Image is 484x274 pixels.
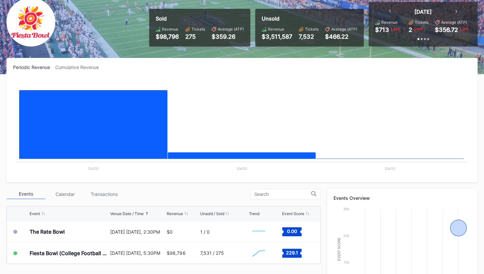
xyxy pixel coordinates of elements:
div: 7,532 [299,33,319,40]
div: $98,796 [156,33,179,40]
div: Events Overview [334,195,471,201]
text: 229.1 [286,250,298,255]
div: Revenue [381,20,398,25]
div: [DATE] [414,8,432,15]
div: $356.72 [435,26,458,33]
div: 2 [409,26,412,33]
div: Fiesta Bowl (College Football Playoff Semifinals) [30,250,109,256]
svg: Chart title [13,78,471,176]
div: Venue Date / Time [110,211,144,216]
div: The Rate Bowl [30,228,65,235]
text: [DATE] [88,167,99,171]
div: Revenue [162,27,178,32]
text: 0.00 [287,228,297,234]
div: Tickets [305,27,319,32]
div: [DATE] [DATE], 2:30PM [110,229,165,235]
div: Tickets [191,27,205,32]
text: 300 [343,207,349,211]
text: [DATE] [385,167,396,171]
input: Search [254,192,311,197]
div: Average (ATP) [218,27,244,32]
div: Events [7,189,46,199]
text: 200 [343,234,349,238]
div: [DATE] [DATE], 5:30PM [110,250,165,256]
div: Tickets [415,20,428,25]
text: Event Score [337,237,341,261]
svg: Chart title [249,224,268,240]
div: Unsold [262,15,357,22]
div: Average (ATP) [441,20,467,25]
div: $0 [167,229,173,235]
svg: Chart title [249,245,268,261]
div: Average (ATP) [331,27,357,32]
div: Cumulative Revenue [55,64,104,70]
div: 92 % [393,26,400,32]
div: Trend [249,211,259,216]
div: $3,511,587 [262,33,292,40]
text: 100 [344,260,349,264]
div: Unsold / Sold [200,211,224,216]
div: 1 / 0 [200,229,209,235]
div: Transactions [85,189,124,199]
div: Event [30,211,40,216]
div: Sold [156,15,244,22]
div: 20 % [462,26,469,32]
div: $713 [375,26,389,33]
div: Revenue [268,27,284,32]
div: Revenue [167,211,183,216]
div: 90 % [416,26,424,32]
div: Event Score [282,211,304,216]
div: $466.22 [325,33,357,40]
div: 275 [185,33,205,40]
div: $359.26 [212,33,244,40]
text: [DATE] [237,167,247,171]
div: 7,531 / 275 [200,250,224,256]
div: Periodic Revenue [13,64,55,70]
div: Calendar [46,189,85,199]
div: $98,796 [167,250,185,256]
